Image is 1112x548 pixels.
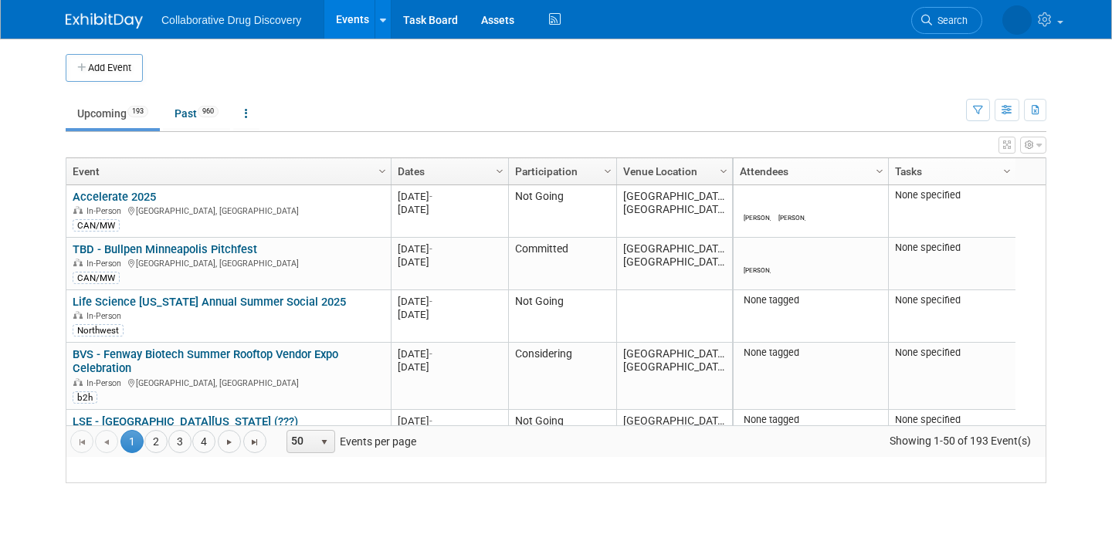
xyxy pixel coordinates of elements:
[120,430,144,453] span: 1
[287,431,314,452] span: 50
[198,106,219,117] span: 960
[716,158,733,181] a: Column Settings
[192,430,215,453] a: 4
[161,14,301,26] span: Collaborative Drug Discovery
[73,311,83,319] img: In-Person Event
[73,259,83,266] img: In-Person Event
[76,436,88,448] span: Go to the first page
[86,378,126,388] span: In-Person
[740,347,883,359] div: None tagged
[73,204,384,217] div: [GEOGRAPHIC_DATA], [GEOGRAPHIC_DATA]
[895,242,1010,254] div: None specified
[508,410,616,462] td: Not Going
[398,203,501,216] div: [DATE]
[429,415,432,427] span: -
[616,343,732,410] td: [GEOGRAPHIC_DATA], [GEOGRAPHIC_DATA]
[1002,5,1032,35] img: Carly Hutner
[429,191,432,202] span: -
[748,245,766,264] img: Evan Moriarity
[932,15,968,26] span: Search
[70,430,93,453] a: Go to the first page
[73,376,384,389] div: [GEOGRAPHIC_DATA], [GEOGRAPHIC_DATA]
[376,165,388,178] span: Column Settings
[492,158,509,181] a: Column Settings
[73,414,298,428] a: LSE - [GEOGRAPHIC_DATA][US_STATE] (???)
[1001,165,1013,178] span: Column Settings
[223,436,236,448] span: Go to the next page
[73,378,83,386] img: In-Person Event
[600,158,617,181] a: Column Settings
[911,7,982,34] a: Search
[895,158,1005,184] a: Tasks
[398,242,501,255] div: [DATE]
[73,219,120,232] div: CAN/MW
[778,211,805,222] div: James White
[398,414,501,428] div: [DATE]
[999,158,1016,181] a: Column Settings
[508,238,616,290] td: Committed
[508,343,616,410] td: Considering
[318,436,331,448] span: select
[73,242,257,256] a: TBD - Bullpen Minneapolis Pitchfest
[895,294,1010,306] div: None specified
[873,165,886,178] span: Column Settings
[508,185,616,238] td: Not Going
[493,165,506,178] span: Column Settings
[740,158,878,184] a: Attendees
[398,360,501,374] div: [DATE]
[73,256,384,269] div: [GEOGRAPHIC_DATA], [GEOGRAPHIC_DATA]
[782,193,801,211] img: James White
[623,158,722,184] a: Venue Location
[616,410,732,462] td: [GEOGRAPHIC_DATA], [GEOGRAPHIC_DATA]
[398,255,501,269] div: [DATE]
[740,414,883,426] div: None tagged
[429,243,432,255] span: -
[895,414,1010,426] div: None specified
[872,158,889,181] a: Column Settings
[515,158,606,184] a: Participation
[73,272,120,284] div: CAN/MW
[744,211,771,222] div: Juan Gijzelaar
[744,264,771,274] div: Evan Moriarity
[748,193,766,211] img: Juan Gijzelaar
[602,165,614,178] span: Column Settings
[66,54,143,82] button: Add Event
[398,158,498,184] a: Dates
[398,295,501,308] div: [DATE]
[168,430,192,453] a: 3
[218,430,241,453] a: Go to the next page
[895,347,1010,359] div: None specified
[100,436,113,448] span: Go to the previous page
[717,165,730,178] span: Column Settings
[86,206,126,216] span: In-Person
[876,430,1046,452] span: Showing 1-50 of 193 Event(s)
[144,430,168,453] a: 2
[895,189,1010,201] div: None specified
[127,106,148,117] span: 193
[267,430,432,453] span: Events per page
[398,347,501,360] div: [DATE]
[398,308,501,321] div: [DATE]
[243,430,266,453] a: Go to the last page
[86,311,126,321] span: In-Person
[73,206,83,214] img: In-Person Event
[73,190,156,204] a: Accelerate 2025
[95,430,118,453] a: Go to the previous page
[73,324,124,337] div: Northwest
[73,347,338,376] a: BVS - Fenway Biotech Summer Rooftop Vendor Expo Celebration
[66,13,143,29] img: ExhibitDay
[375,158,392,181] a: Column Settings
[73,391,97,404] div: b2h
[740,294,883,306] div: None tagged
[249,436,261,448] span: Go to the last page
[86,259,126,269] span: In-Person
[429,296,432,307] span: -
[73,295,346,309] a: Life Science [US_STATE] Annual Summer Social 2025
[508,290,616,343] td: Not Going
[429,348,432,360] span: -
[163,99,230,128] a: Past960
[73,158,381,184] a: Event
[66,99,160,128] a: Upcoming193
[616,185,732,238] td: [GEOGRAPHIC_DATA], [GEOGRAPHIC_DATA]
[616,238,732,290] td: [GEOGRAPHIC_DATA], [GEOGRAPHIC_DATA]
